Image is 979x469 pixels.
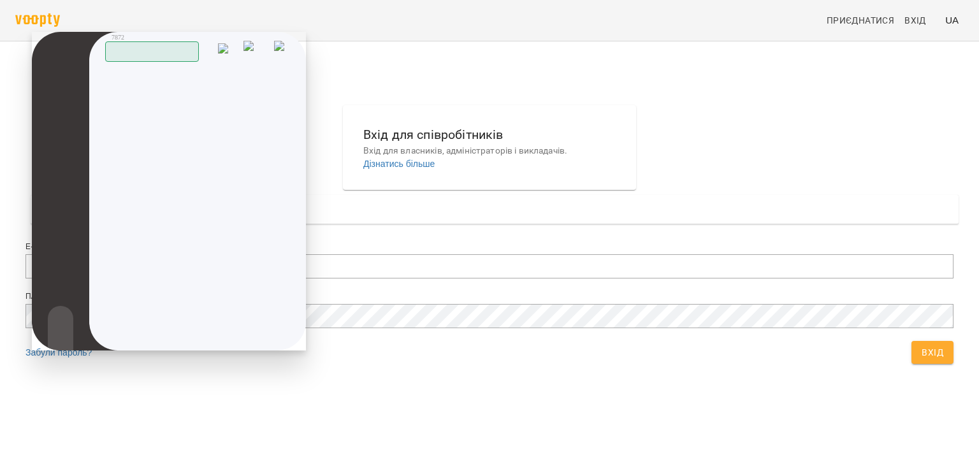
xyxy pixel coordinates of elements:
[363,125,616,145] h6: Вхід для співробітників
[904,13,926,28] span: Вхід
[922,345,943,360] span: Вхід
[363,145,616,157] p: Вхід для власників, адміністраторів і викладачів.
[827,13,894,28] span: Приєднатися
[822,9,899,32] a: Приєднатися
[911,341,954,364] button: Вхід
[899,9,940,32] a: Вхід
[25,291,954,302] div: Пароль
[25,347,92,357] a: Забули пароль?
[353,115,626,180] button: Вхід для співробітниківВхід для власників, адміністраторів і викладачів.Дізнатись більше
[945,13,959,27] span: UA
[940,8,964,32] button: UA
[15,13,60,27] img: voopty.png
[25,242,954,252] div: E-mail
[363,159,435,169] a: Дізнатись більше
[31,195,959,224] button: Google Login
